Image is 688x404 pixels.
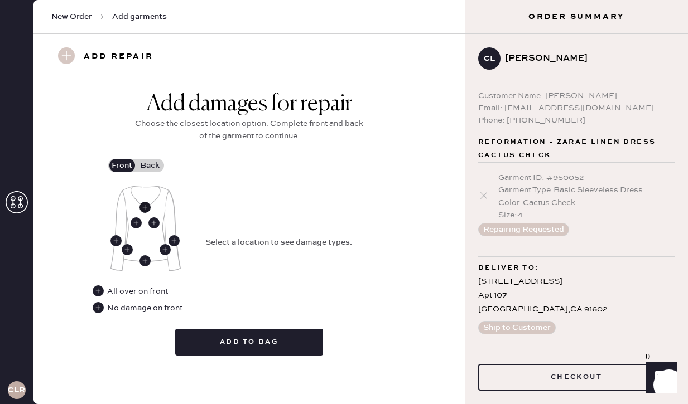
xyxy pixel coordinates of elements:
label: Front [108,159,136,172]
div: Choose the closest location option. Complete front and back of the garment to continue. [132,118,367,142]
div: Front Left Sleeve [169,235,180,246]
span: New Order [51,11,92,22]
div: Email: [EMAIL_ADDRESS][DOMAIN_NAME] [478,102,675,114]
div: Add damages for repair [132,91,367,118]
div: Front Right Sleeve [110,235,122,246]
div: [STREET_ADDRESS] Apt 107 [GEOGRAPHIC_DATA] , CA 91602 [478,275,675,317]
h3: Order Summary [465,11,688,22]
div: Garment ID : # 950052 [498,172,675,184]
div: No damage on front [93,302,182,314]
button: Add to bag [175,329,323,356]
span: Deliver to: [478,261,538,275]
span: Add garments [112,11,167,22]
div: Front Right Body [131,217,142,228]
div: Select a location to see damage types. [205,236,352,249]
div: [PERSON_NAME] [505,52,666,65]
div: All over on front [93,285,169,298]
div: Front Left Body [148,217,160,228]
div: All over on front [107,285,168,298]
label: Back [136,159,164,172]
span: Reformation - Zarae Linen Dress Cactus Check [478,135,675,162]
div: Front Center Hem [139,255,151,266]
img: Garment image [110,186,181,271]
div: Phone: [PHONE_NUMBER] [478,114,675,126]
button: Ship to Customer [478,321,556,334]
div: Customer Name: [PERSON_NAME] [478,90,675,102]
button: Checkout [478,364,675,391]
div: No damage on front [107,302,182,314]
div: Size : 4 [498,209,675,221]
div: Garment Type : Basic Sleeveless Dress [498,184,675,196]
h3: Add repair [84,47,153,66]
h3: CL [484,55,495,62]
div: Color : Cactus Check [498,197,675,209]
div: Front Center Neckline [139,202,151,213]
div: Front Left Seam [160,244,171,255]
button: Repairing Requested [478,223,569,236]
iframe: Front Chat [635,354,683,402]
div: Front Right Seam [122,244,133,255]
h3: CLR [8,386,25,394]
